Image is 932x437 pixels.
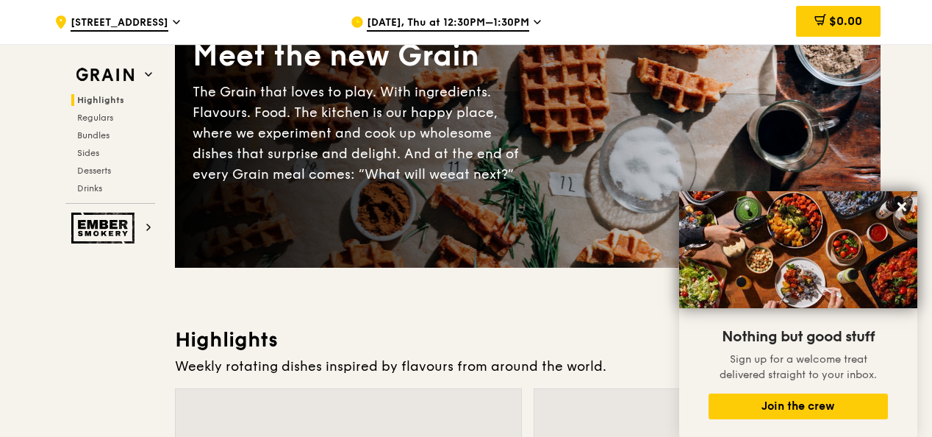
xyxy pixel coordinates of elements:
img: DSC07876-Edit02-Large.jpeg [679,191,917,308]
span: [DATE], Thu at 12:30PM–1:30PM [367,15,529,32]
span: Nothing but good stuff [722,328,875,346]
span: eat next?” [448,166,514,182]
span: Sides [77,148,99,158]
div: The Grain that loves to play. With ingredients. Flavours. Food. The kitchen is our happy place, w... [193,82,528,185]
img: Ember Smokery web logo [71,213,139,244]
span: Desserts [77,166,111,176]
span: Regulars [77,113,113,123]
button: Close [890,195,914,218]
img: Grain web logo [71,62,139,88]
span: Bundles [77,130,110,141]
span: Highlights [77,95,124,105]
button: Join the crew [709,394,888,419]
span: Sign up for a welcome treat delivered straight to your inbox. [720,353,877,381]
h3: Highlights [175,327,881,353]
span: Drinks [77,183,102,193]
div: Meet the new Grain [193,36,528,76]
span: $0.00 [829,14,862,28]
div: Weekly rotating dishes inspired by flavours from around the world. [175,356,881,377]
span: [STREET_ADDRESS] [71,15,168,32]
